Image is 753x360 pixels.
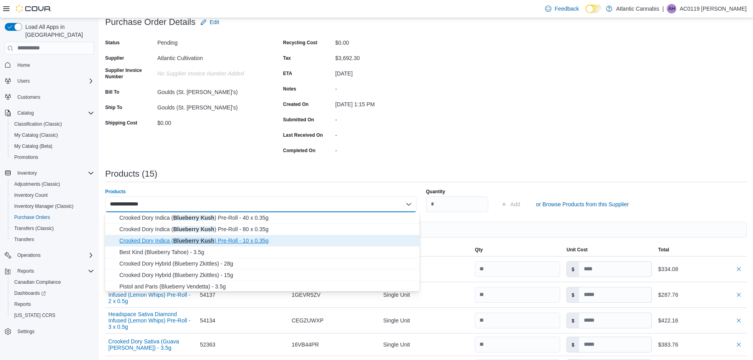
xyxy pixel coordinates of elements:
span: Canadian Compliance [14,279,61,285]
button: Promotions [8,152,97,163]
span: My Catalog (Classic) [14,132,58,138]
button: Home [2,59,97,71]
button: Classification (Classic) [8,119,97,130]
button: Customers [2,91,97,103]
a: Adjustments (Classic) [11,179,63,189]
button: Qty [472,243,563,256]
button: Headspace Sativa Diamond Infused (Lemon Whips) Pre-Roll - 3 x 0.5g [108,311,194,330]
span: Purchase Orders [14,214,50,221]
span: Inventory Manager (Classic) [14,203,74,209]
span: Transfers (Classic) [11,224,94,233]
button: Settings [2,326,97,337]
button: Inventory [14,168,40,178]
label: $ [567,287,579,302]
div: Single Unit [380,337,472,352]
div: - [335,144,441,154]
span: Transfers [11,235,94,244]
span: Adjustments (Classic) [11,179,94,189]
label: ETA [283,70,292,77]
a: My Catalog (Beta) [11,141,56,151]
a: Feedback [542,1,582,17]
button: Crooked Dory Indica (Blueberry Kush) Pre-Roll - 80 x 0.35g [105,224,419,235]
a: Dashboards [8,288,97,299]
button: Transfers [8,234,97,245]
span: Inventory [14,168,94,178]
span: Reports [14,266,94,276]
span: Unit Cost [566,247,587,253]
label: $ [567,337,579,352]
span: Load All Apps in [GEOGRAPHIC_DATA] [22,23,94,39]
div: No Supplier Invoice Number added [157,67,263,77]
span: Reports [17,268,34,274]
label: Submitted On [283,117,314,123]
button: Total [655,243,747,256]
div: $0.00 [157,117,263,126]
button: Users [14,76,33,86]
span: Operations [17,252,41,258]
button: Unit [380,243,472,256]
div: Atlantic Cultivation [157,52,263,61]
a: Reports [11,300,34,309]
p: Atlantic Cannabis [616,4,659,13]
a: Inventory Manager (Classic) [11,202,77,211]
div: Single Unit [380,261,472,277]
span: Add [510,200,520,208]
span: Settings [17,328,34,335]
span: CEGZUWXP [292,316,324,325]
span: 54137 [200,290,215,300]
a: Promotions [11,153,42,162]
a: [US_STATE] CCRS [11,311,59,320]
button: Inventory Manager (Classic) [8,201,97,212]
span: AH [668,4,675,13]
span: Classification (Classic) [11,119,94,129]
button: Close list of options [406,201,412,207]
span: Adjustments (Classic) [14,181,60,187]
label: Notes [283,86,296,92]
span: My Catalog (Classic) [11,130,94,140]
span: Operations [14,251,94,260]
span: 52363 [200,340,215,349]
div: - [335,129,441,138]
span: Settings [14,326,94,336]
span: Classification (Classic) [14,121,62,127]
label: Bill To [105,89,119,95]
span: Dashboards [14,290,46,296]
label: Created On [283,101,309,107]
nav: Complex example [5,56,94,358]
div: Single Unit [380,287,472,303]
span: Purchase Orders [11,213,94,222]
span: Reports [11,300,94,309]
span: Feedback [555,5,579,13]
div: $287.76 [658,290,744,300]
div: - [335,113,441,123]
span: Canadian Compliance [11,277,94,287]
span: Home [17,62,30,68]
span: Inventory Count [14,192,48,198]
button: Canadian Compliance [8,277,97,288]
label: Last Received On [283,132,323,138]
span: Promotions [11,153,94,162]
span: Transfers (Classic) [14,225,54,232]
div: $3,692.30 [335,52,441,61]
a: Purchase Orders [11,213,53,222]
button: Edit [197,14,223,30]
p: AC0119 [PERSON_NAME] [679,4,747,13]
h3: Purchase Order Details [105,17,196,27]
button: Pistol and Paris (Blueberry Vendetta) - 3.5g [105,281,419,292]
label: Recycling Cost [283,40,317,46]
div: - [335,83,441,92]
span: Catalog [17,110,34,116]
span: Users [14,76,94,86]
span: Customers [17,94,40,100]
button: Reports [2,266,97,277]
a: Canadian Compliance [11,277,64,287]
button: Inventory Count [8,190,97,201]
button: Add [498,196,523,212]
div: $422.16 [658,316,744,325]
button: Adjustments (Classic) [8,179,97,190]
div: Goulds (St. [PERSON_NAME]'s) [157,86,263,95]
input: Dark Mode [585,5,602,13]
span: My Catalog (Beta) [11,141,94,151]
label: Status [105,40,120,46]
a: Customers [14,92,43,102]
